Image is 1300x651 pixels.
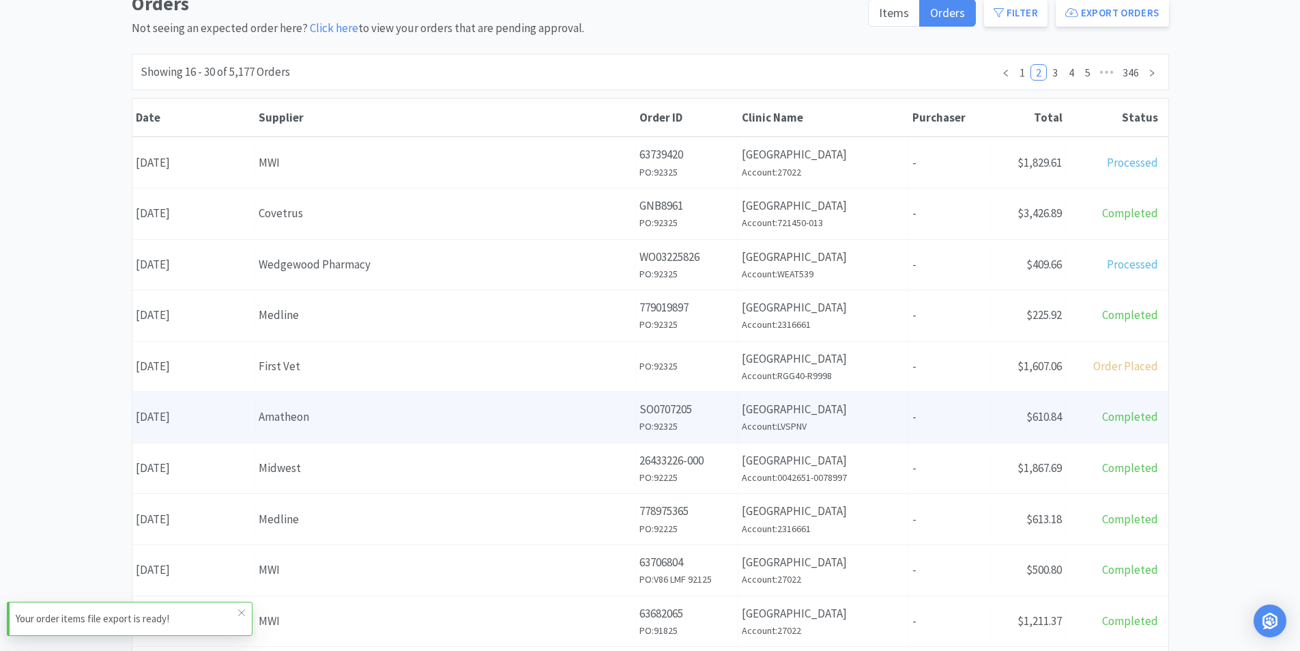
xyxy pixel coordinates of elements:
[259,561,632,579] div: MWI
[639,110,735,125] div: Order ID
[742,368,905,383] h6: Account: RGG40-R9998
[1102,613,1158,628] span: Completed
[912,306,987,324] p: -
[879,5,909,20] span: Items
[639,266,734,281] h6: PO: 92325
[1002,69,1010,77] i: icon: left
[742,553,905,572] p: [GEOGRAPHIC_DATA]
[132,451,255,486] div: [DATE]
[742,419,905,434] h6: Account: LVSPNV
[1063,64,1080,81] li: 4
[132,349,255,384] div: [DATE]
[742,197,905,215] p: [GEOGRAPHIC_DATA]
[1093,359,1158,374] span: Order Placed
[132,146,255,180] div: [DATE]
[1102,206,1158,221] span: Completed
[742,605,905,623] p: [GEOGRAPHIC_DATA]
[1026,562,1062,577] span: $500.80
[994,110,1063,125] div: Total
[1096,64,1118,81] span: •••
[639,502,734,521] p: 778975365
[1031,65,1046,80] a: 2
[1102,512,1158,527] span: Completed
[1017,155,1062,170] span: $1,829.61
[639,553,734,572] p: 63706804
[259,612,632,631] div: MWI
[639,299,734,317] p: 779019897
[16,611,238,627] p: Your order items file export is ready!
[639,248,734,266] p: WO03225826
[1148,69,1156,77] i: icon: right
[912,408,987,426] p: -
[639,197,734,215] p: GNB8961
[1017,613,1062,628] span: $1,211.37
[259,408,632,426] div: Amatheon
[259,459,632,477] div: Midwest
[1118,64,1144,81] li: 346
[742,110,906,125] div: Clinic Name
[912,357,987,376] p: -
[639,359,734,374] h6: PO: 92325
[1144,64,1160,81] li: Next Page
[1102,562,1158,577] span: Completed
[1014,64,1030,81] li: 1
[1017,359,1062,374] span: $1,607.06
[930,5,965,20] span: Orders
[132,247,255,282] div: [DATE]
[132,502,255,537] div: [DATE]
[639,521,734,536] h6: PO: 92225
[639,146,734,164] p: 63739420
[742,215,905,230] h6: Account: 721450-013
[1026,409,1062,424] span: $610.84
[1048,65,1063,80] a: 3
[1047,64,1063,81] li: 3
[742,470,905,485] h6: Account: 0042651-0078997
[639,215,734,230] h6: PO: 92325
[912,255,987,274] p: -
[1254,605,1286,637] div: Open Intercom Messenger
[912,459,987,477] p: -
[1017,460,1062,475] span: $1,867.69
[639,572,734,587] h6: PO: V86 LMF 92125
[132,553,255,587] div: [DATE]
[1107,155,1158,170] span: Processed
[912,510,987,529] p: -
[639,605,734,623] p: 63682065
[912,154,987,172] p: -
[742,502,905,521] p: [GEOGRAPHIC_DATA]
[742,266,905,281] h6: Account: WEAT539
[141,63,290,81] div: Showing 16 - 30 of 5,177 Orders
[132,400,255,434] div: [DATE]
[742,248,905,266] p: [GEOGRAPHIC_DATA]
[742,521,905,536] h6: Account: 2316661
[742,452,905,470] p: [GEOGRAPHIC_DATA]
[259,110,633,125] div: Supplier
[742,317,905,332] h6: Account: 2316661
[1030,64,1047,81] li: 2
[1064,65,1079,80] a: 4
[742,400,905,419] p: [GEOGRAPHIC_DATA]
[912,561,987,579] p: -
[742,146,905,164] p: [GEOGRAPHIC_DATA]
[912,612,987,631] p: -
[742,165,905,180] h6: Account: 27022
[1118,65,1143,80] a: 346
[136,110,252,125] div: Date
[639,165,734,180] h6: PO: 92325
[259,204,632,223] div: Covetrus
[1026,257,1062,272] span: $409.66
[912,110,987,125] div: Purchaser
[1069,110,1158,125] div: Status
[1026,512,1062,527] span: $613.18
[742,299,905,317] p: [GEOGRAPHIC_DATA]
[1015,65,1030,80] a: 1
[1026,307,1062,322] span: $225.92
[742,572,905,587] h6: Account: 27022
[1080,64,1096,81] li: 5
[259,357,632,376] div: First Vet
[1102,409,1158,424] span: Completed
[998,64,1014,81] li: Previous Page
[742,350,905,368] p: [GEOGRAPHIC_DATA]
[259,306,632,324] div: Medline
[132,196,255,231] div: [DATE]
